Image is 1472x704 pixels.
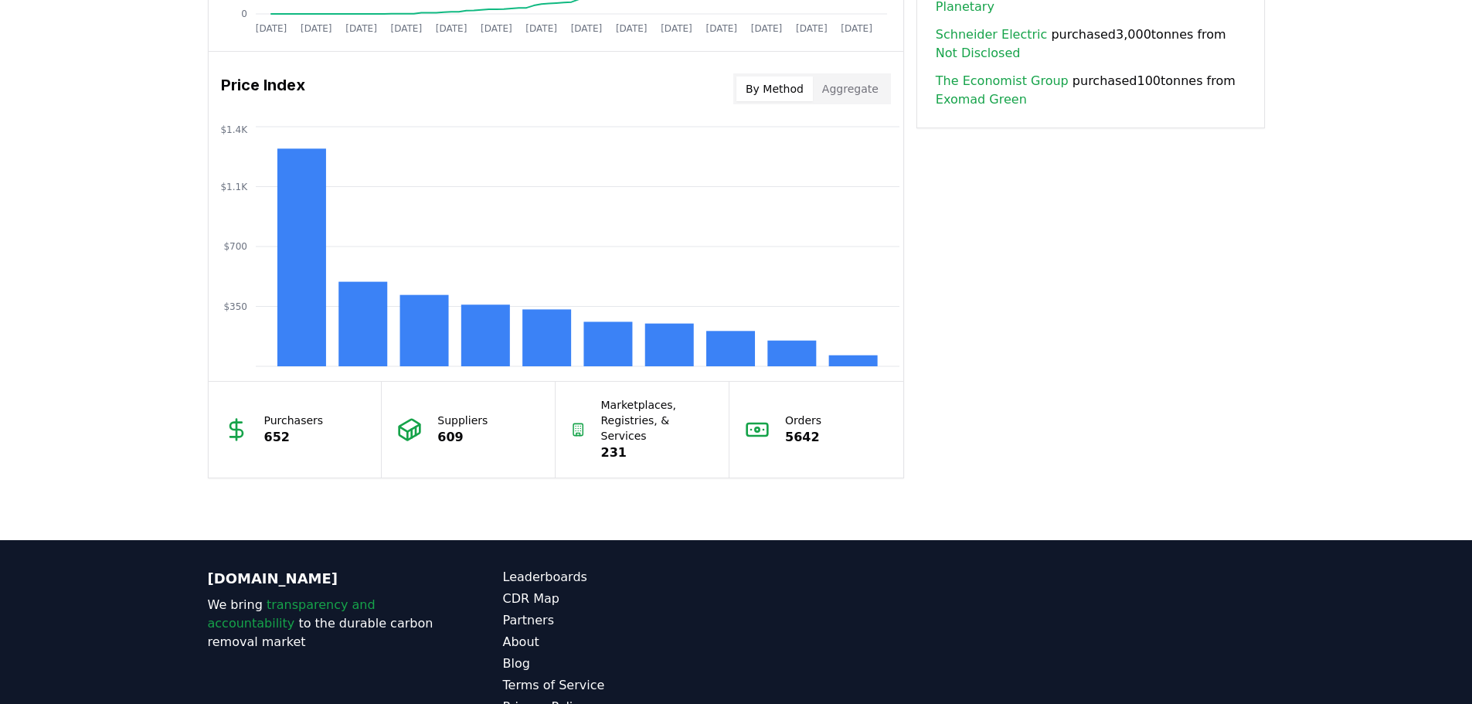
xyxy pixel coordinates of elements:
p: Suppliers [437,413,488,428]
p: [DOMAIN_NAME] [208,568,441,590]
a: Terms of Service [503,676,736,695]
tspan: $1.1K [220,182,248,192]
p: Purchasers [264,413,324,428]
a: Exomad Green [936,90,1027,109]
a: Partners [503,611,736,630]
tspan: 0 [241,9,247,19]
button: Aggregate [813,77,888,101]
span: purchased 100 tonnes from [936,72,1246,109]
a: CDR Map [503,590,736,608]
tspan: [DATE] [255,23,287,34]
button: By Method [736,77,813,101]
tspan: [DATE] [435,23,467,34]
a: Leaderboards [503,568,736,587]
tspan: [DATE] [481,23,512,34]
a: About [503,633,736,651]
h3: Price Index [221,73,305,104]
tspan: [DATE] [841,23,872,34]
tspan: [DATE] [705,23,737,34]
tspan: $1.4K [220,124,248,135]
tspan: [DATE] [570,23,602,34]
a: Schneider Electric [936,26,1047,44]
tspan: [DATE] [661,23,692,34]
tspan: [DATE] [300,23,331,34]
tspan: $700 [223,241,247,252]
tspan: $350 [223,301,247,312]
p: 231 [601,444,714,462]
tspan: [DATE] [796,23,828,34]
tspan: [DATE] [390,23,422,34]
span: transparency and accountability [208,597,376,631]
p: 609 [437,428,488,447]
p: 5642 [785,428,821,447]
a: Not Disclosed [936,44,1021,63]
tspan: [DATE] [525,23,557,34]
tspan: [DATE] [345,23,377,34]
p: We bring to the durable carbon removal market [208,596,441,651]
span: purchased 3,000 tonnes from [936,26,1246,63]
p: Orders [785,413,821,428]
tspan: [DATE] [615,23,647,34]
a: Blog [503,655,736,673]
tspan: [DATE] [750,23,782,34]
p: Marketplaces, Registries, & Services [601,397,714,444]
p: 652 [264,428,324,447]
a: The Economist Group [936,72,1069,90]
